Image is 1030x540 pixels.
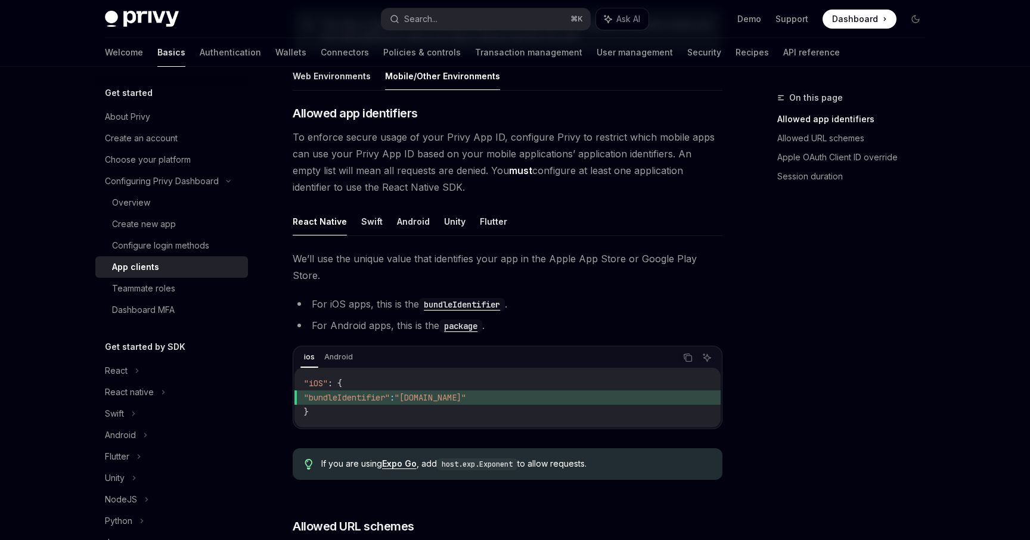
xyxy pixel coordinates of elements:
div: ios [300,350,318,364]
code: package [439,319,482,333]
span: "bundleIdentifier" [304,392,390,403]
a: Authentication [200,38,261,67]
a: Wallets [275,38,306,67]
div: React [105,364,128,378]
a: Dashboard [823,10,896,29]
a: Expo Go [382,458,417,469]
a: Create an account [95,128,248,149]
code: host.exp.Exponent [437,458,517,470]
a: App clients [95,256,248,278]
a: Security [687,38,721,67]
svg: Tip [305,459,313,470]
div: Android [321,350,356,364]
span: Allowed app identifiers [293,105,418,122]
button: Search...⌘K [381,8,590,30]
a: Welcome [105,38,143,67]
div: Configure login methods [112,238,209,253]
span: : { [328,378,342,389]
a: Demo [737,13,761,25]
div: App clients [112,260,159,274]
span: Allowed URL schemes [293,518,414,535]
a: Basics [157,38,185,67]
a: package [439,319,482,331]
span: Ask AI [616,13,640,25]
a: Connectors [321,38,369,67]
div: Choose your platform [105,153,191,167]
button: Unity [444,207,466,235]
a: Configure login methods [95,235,248,256]
div: Overview [112,195,150,210]
a: Apple OAuth Client ID override [777,148,935,167]
span: "iOS" [304,378,328,389]
h5: Get started [105,86,153,100]
a: Choose your platform [95,149,248,170]
a: Create new app [95,213,248,235]
span: : [390,392,395,403]
strong: must [509,165,532,176]
a: Transaction management [475,38,582,67]
div: Swift [105,406,124,421]
button: Swift [361,207,383,235]
a: Session duration [777,167,935,186]
div: NodeJS [105,492,137,507]
span: } [304,406,309,417]
span: If you are using , add to allow requests. [321,458,711,470]
div: React native [105,385,154,399]
button: Ask AI [596,8,649,30]
a: Dashboard MFA [95,299,248,321]
a: bundleIdentifier [419,298,505,310]
button: Toggle dark mode [906,10,925,29]
a: Teammate roles [95,278,248,299]
img: dark logo [105,11,179,27]
div: Python [105,514,132,528]
button: Ask AI [699,350,715,365]
span: On this page [789,91,843,105]
button: Web Environments [293,62,371,90]
button: Flutter [480,207,507,235]
code: bundleIdentifier [419,298,505,311]
div: Teammate roles [112,281,175,296]
a: About Privy [95,106,248,128]
div: Android [105,428,136,442]
span: "[DOMAIN_NAME]" [395,392,466,403]
span: ⌘ K [570,14,583,24]
div: Create an account [105,131,178,145]
span: We’ll use the unique value that identifies your app in the Apple App Store or Google Play Store. [293,250,722,284]
span: Dashboard [832,13,878,25]
div: Unity [105,471,125,485]
div: Dashboard MFA [112,303,175,317]
div: About Privy [105,110,150,124]
a: Policies & controls [383,38,461,67]
div: Configuring Privy Dashboard [105,174,219,188]
div: Search... [404,12,438,26]
li: For iOS apps, this is the . [293,296,722,312]
a: Recipes [736,38,769,67]
div: Flutter [105,449,129,464]
div: Create new app [112,217,176,231]
button: React Native [293,207,347,235]
a: Support [775,13,808,25]
button: Copy the contents from the code block [680,350,696,365]
a: Overview [95,192,248,213]
a: User management [597,38,673,67]
a: API reference [783,38,840,67]
span: To enforce secure usage of your Privy App ID, configure Privy to restrict which mobile apps can u... [293,129,722,195]
button: Android [397,207,430,235]
h5: Get started by SDK [105,340,185,354]
a: Allowed URL schemes [777,129,935,148]
a: Allowed app identifiers [777,110,935,129]
button: Mobile/Other Environments [385,62,500,90]
li: For Android apps, this is the . [293,317,722,334]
